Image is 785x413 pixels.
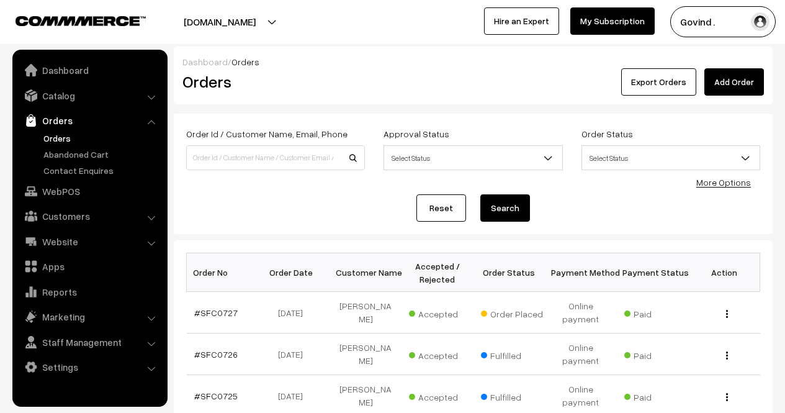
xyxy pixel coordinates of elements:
a: Orders [40,132,163,145]
td: Online payment [545,292,617,334]
button: Govind . [670,6,776,37]
th: Order Date [258,253,330,292]
input: Order Id / Customer Name / Customer Email / Customer Phone [186,145,365,170]
span: Orders [231,57,259,67]
span: Paid [624,388,686,404]
td: [PERSON_NAME] [330,334,402,375]
button: [DOMAIN_NAME] [140,6,299,37]
a: Orders [16,109,163,132]
th: Payment Status [617,253,689,292]
a: Marketing [16,306,163,328]
td: [DATE] [258,334,330,375]
span: Fulfilled [481,388,543,404]
span: Select Status [384,145,562,170]
th: Accepted / Rejected [401,253,473,292]
th: Customer Name [330,253,402,292]
th: Payment Method [545,253,617,292]
a: Contact Enquires [40,164,163,177]
img: user [751,12,769,31]
th: Action [688,253,760,292]
span: Paid [624,346,686,362]
td: [PERSON_NAME] [330,292,402,334]
button: Export Orders [621,68,696,96]
span: Fulfilled [481,346,543,362]
a: Hire an Expert [484,7,559,35]
a: WebPOS [16,180,163,202]
span: Select Status [582,147,760,169]
img: COMMMERCE [16,16,146,25]
h2: Orders [182,72,364,91]
td: Online payment [545,334,617,375]
a: Add Order [704,68,764,96]
span: Select Status [581,145,760,170]
a: Dashboard [182,57,228,67]
a: Dashboard [16,59,163,81]
button: Search [480,194,530,222]
label: Approval Status [384,127,449,140]
a: More Options [696,177,751,188]
img: Menu [726,310,728,318]
a: Reports [16,281,163,303]
span: Order Placed [481,304,543,320]
label: Order Status [581,127,633,140]
a: Apps [16,255,163,278]
th: Order No [187,253,259,292]
img: Menu [726,393,728,401]
a: Catalog [16,84,163,107]
span: Accepted [409,346,471,362]
span: Accepted [409,388,471,404]
td: [DATE] [258,292,330,334]
a: Customers [16,205,163,227]
a: Website [16,230,163,253]
a: My Subscription [570,7,655,35]
a: #SFC0725 [194,391,238,401]
a: #SFC0727 [194,307,238,318]
span: Accepted [409,304,471,320]
div: / [182,55,764,68]
img: Menu [726,352,728,360]
a: Staff Management [16,331,163,353]
a: #SFC0726 [194,349,238,360]
a: Settings [16,356,163,378]
a: Abandoned Cart [40,148,163,161]
span: Select Status [384,147,562,169]
a: Reset [416,194,466,222]
a: COMMMERCE [16,12,124,27]
span: Paid [624,304,686,320]
th: Order Status [473,253,545,292]
label: Order Id / Customer Name, Email, Phone [186,127,348,140]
